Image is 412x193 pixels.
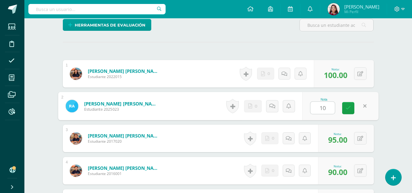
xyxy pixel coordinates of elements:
span: Estudiante 2022015 [88,74,161,79]
img: 1f9f1ae30003dac5889fa85218727c0a.png [70,165,82,177]
span: [PERSON_NAME] [344,4,379,10]
span: Estudiante 2025023 [84,107,159,112]
span: 100.00 [324,70,347,80]
div: Nota: [328,132,347,136]
span: Herramientas de evaluación [75,20,145,31]
span: 0 [272,165,274,176]
span: 0 [255,100,257,112]
span: 0 [272,133,274,144]
span: 90.00 [328,167,347,177]
div: Nota: [324,67,347,71]
span: Mi Perfil [344,9,379,14]
span: Estudiante 2016001 [88,171,161,176]
img: a2fff9e98c26315def6c8b7d4b31aef4.png [70,68,82,80]
a: Herramientas de evaluación [63,19,151,31]
div: Nota [310,98,338,101]
input: Busca un estudiante aquí... [300,19,373,31]
img: ed0c7298fdce43a784d14dc8b05bd152.png [70,132,82,145]
span: 0 [267,68,270,79]
a: [PERSON_NAME] [PERSON_NAME] [88,165,161,171]
img: 983d8eb092b570fcd3c7f2a9f4d708e9.png [66,100,78,112]
input: 0-100.0 [310,102,335,114]
div: Nota: [328,164,347,168]
a: [PERSON_NAME] [PERSON_NAME] [88,68,161,74]
img: 8a2d8b7078a2d6841caeaa0cd41511da.png [328,3,340,15]
span: 95.00 [328,134,347,145]
input: Busca un usuario... [28,4,166,14]
span: Estudiante 2017020 [88,139,161,144]
a: [PERSON_NAME] [PERSON_NAME] [88,133,161,139]
a: [PERSON_NAME] [PERSON_NAME] [84,100,159,107]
